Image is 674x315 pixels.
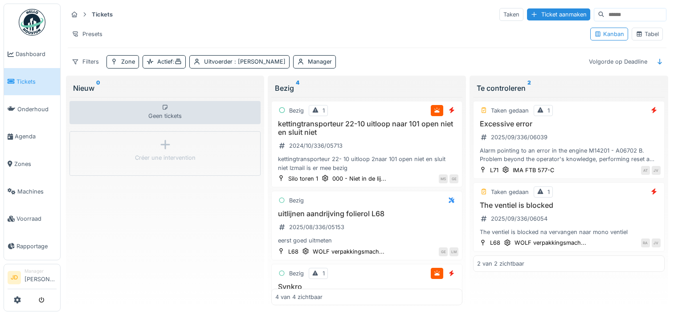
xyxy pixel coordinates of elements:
div: 1 [547,188,550,196]
div: 2024/10/336/05713 [289,141,343,150]
div: kettingtransporteur 22- 10 uitloop 2naar 101 open niet en sluit niet Izmail is er mee bezig [275,155,458,172]
div: LM [449,247,458,256]
div: 2025/08/336/05153 [289,223,344,231]
div: Manager [308,57,332,66]
a: Agenda [4,123,60,150]
a: Machines [4,178,60,205]
div: 2 van 2 zichtbaar [477,259,524,268]
div: JV [652,166,661,175]
div: L71 [490,166,498,174]
div: Kanban [594,30,624,38]
span: Dashboard [16,50,57,58]
div: Filters [68,55,103,68]
h3: The ventiel is blocked [477,201,660,210]
h3: kettingtransporteur 22-10 uitloop naar 101 open niet en sluit niet [275,120,458,137]
div: MS [439,174,448,183]
div: 1 [323,269,325,278]
div: Taken gedaan [491,188,529,196]
span: Rapportage [16,242,57,250]
span: Tickets [16,77,57,86]
div: WOLF verpakkingsmach... [515,238,586,247]
div: Ticket aanmaken [527,8,590,20]
a: JD Manager[PERSON_NAME] [8,268,57,289]
div: L68 [288,247,298,256]
div: 2025/09/336/06054 [491,214,547,223]
a: Dashboard [4,40,60,68]
div: Bezig [275,83,459,93]
div: Silo toren 1 [288,174,318,183]
div: Bezig [289,269,304,278]
div: Manager [25,268,57,275]
div: Bezig [289,106,304,115]
li: [PERSON_NAME] [25,268,57,287]
div: Bezig [289,196,304,205]
span: : [PERSON_NAME] [233,58,286,65]
div: eerst goed uitmeten [275,236,458,245]
span: : [173,58,182,65]
div: 1 [547,106,550,115]
sup: 4 [296,83,299,93]
div: GE [449,174,458,183]
div: RA [641,238,650,247]
img: Badge_color-CXgf-gQk.svg [19,9,45,36]
div: Te controleren [477,83,661,93]
div: The ventiel is blocked na vervangen naar mono ventiel [477,228,660,236]
h3: Synkro [275,283,458,291]
div: Actief [157,57,182,66]
sup: 0 [96,83,100,93]
a: Onderhoud [4,95,60,123]
div: GE [439,247,448,256]
div: Nieuw [73,83,257,93]
div: 4 van 4 zichtbaar [275,293,323,301]
a: Tickets [4,68,60,96]
h3: Excessive error [477,120,660,128]
span: Zones [14,160,57,168]
span: Voorraad [16,214,57,223]
div: 000 - Niet in de lij... [332,174,386,183]
div: Zone [121,57,135,66]
h3: uitlijnen aandrijving folierol L68 [275,210,458,218]
div: AT [641,166,650,175]
div: Uitvoerder [204,57,286,66]
a: Zones [4,150,60,178]
div: JV [652,238,661,247]
div: Taken gedaan [491,106,529,115]
div: Alarm pointing to an error in the engine M14201 - A06702 B. Problem beyond the operator's knowled... [477,146,660,163]
div: Créer une intervention [135,153,196,162]
div: WOLF verpakkingsmach... [313,247,384,256]
a: Rapportage [4,233,60,260]
div: Presets [68,28,106,40]
div: Geen tickets [69,101,261,124]
span: Agenda [15,132,57,141]
div: IMA FTB 577-C [513,166,554,174]
div: Volgorde op Deadline [585,55,651,68]
div: 2025/09/336/06039 [491,133,547,141]
span: Machines [17,187,57,196]
div: 1 [323,106,325,115]
span: Onderhoud [17,105,57,113]
div: Taken [499,8,523,21]
sup: 2 [527,83,531,93]
li: JD [8,271,21,284]
div: Tabel [636,30,659,38]
div: L68 [490,238,500,247]
strong: Tickets [88,10,116,19]
a: Voorraad [4,205,60,233]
